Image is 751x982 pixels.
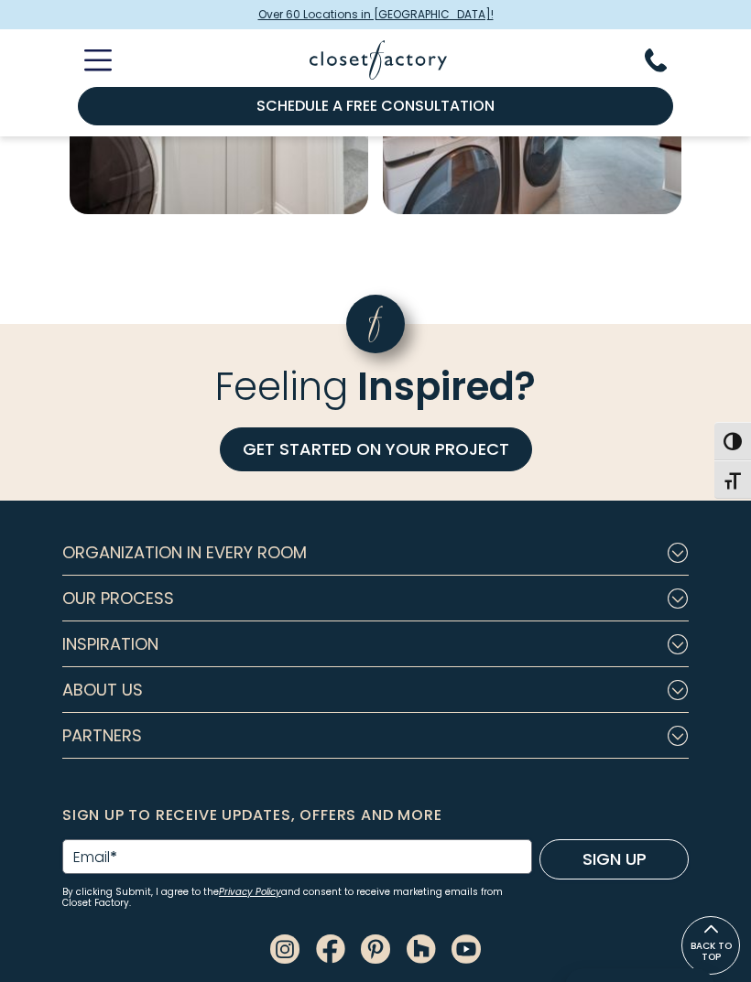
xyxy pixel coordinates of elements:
span: Our Process [62,576,174,621]
span: BACK TO TOP [682,941,739,963]
a: Instagram [270,938,299,959]
a: Schedule a Free Consultation [78,87,673,125]
label: Email [73,850,117,865]
span: About Us [62,667,143,713]
button: Footer Subnav Button - Partners [62,713,689,759]
a: Houzz [407,938,436,959]
h6: Sign Up to Receive Updates, Offers and More [62,803,689,828]
a: Pinterest [361,938,390,959]
span: Feeling [215,359,348,414]
a: Privacy Policy [219,885,281,899]
button: Toggle High Contrast [714,422,751,460]
button: Sign Up [539,839,689,879]
small: By clicking Submit, I agree to the and consent to receive marketing emails from Closet Factory. [62,887,532,909]
a: GET STARTED ON YOUR PROJECT [220,427,532,471]
img: Closet Factory Logo [310,40,447,80]
a: Facebook [316,938,345,959]
button: Footer Subnav Button - Our Process [62,576,689,621]
span: Inspiration [62,621,158,667]
span: Partners [62,713,142,759]
span: Organization in Every Room [62,530,307,576]
button: Toggle Mobile Menu [62,49,112,71]
span: Inspired? [357,359,536,414]
button: Footer Subnav Button - About Us [62,667,689,713]
button: Toggle Font size [714,460,751,499]
button: Phone Number [645,49,689,72]
button: Footer Subnav Button - Inspiration [62,621,689,667]
a: Youtube [452,938,481,959]
button: Footer Subnav Button - Organization in Every Room [62,530,689,576]
span: Over 60 Locations in [GEOGRAPHIC_DATA]! [258,6,494,23]
a: BACK TO TOP [681,916,740,975]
